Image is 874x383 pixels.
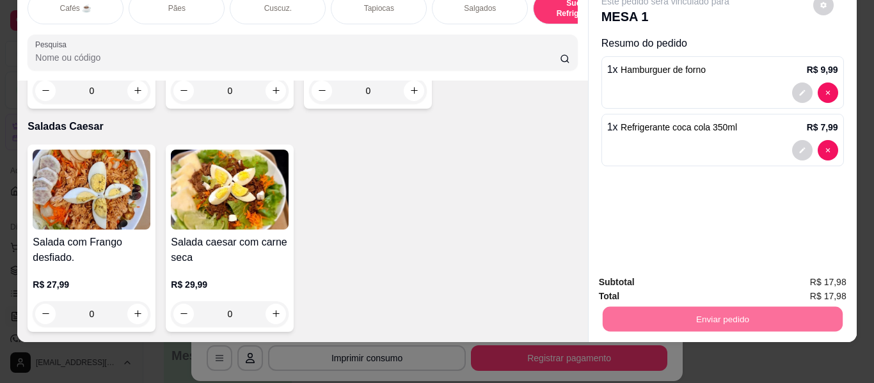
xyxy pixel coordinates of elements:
button: increase-product-quantity [266,81,286,101]
p: Cafés ☕ [60,3,91,13]
button: increase-product-quantity [127,81,148,101]
button: decrease-product-quantity [173,304,194,324]
strong: Total [599,291,619,301]
h4: Salada com Frango desfiado. [33,235,150,265]
input: Pesquisa [35,51,560,64]
p: Cuscuz. [264,3,292,13]
button: decrease-product-quantity [35,81,56,101]
p: R$ 29,99 [171,278,289,291]
h4: Salada caesar com carne seca [171,235,289,265]
button: decrease-product-quantity [35,304,56,324]
p: R$ 7,99 [807,121,838,134]
p: Pães [168,3,186,13]
button: decrease-product-quantity [312,81,332,101]
span: Hamburguer de forno [621,65,706,75]
button: decrease-product-quantity [818,140,838,160]
p: R$ 27,99 [33,278,150,291]
button: increase-product-quantity [404,81,424,101]
button: decrease-product-quantity [792,140,813,160]
p: 1 x [607,120,737,135]
p: MESA 1 [601,8,729,26]
span: Refrigerante coca cola 350ml [621,122,737,132]
p: R$ 9,99 [807,63,838,76]
p: Saladas Caesar [28,119,577,134]
img: product-image [171,150,289,230]
button: decrease-product-quantity [173,81,194,101]
p: 1 x [607,62,706,77]
img: product-image [33,150,150,230]
label: Pesquisa [35,39,71,50]
span: R$ 17,98 [810,289,846,303]
p: Resumo do pedido [601,36,844,51]
button: decrease-product-quantity [818,82,838,103]
button: increase-product-quantity [127,304,148,324]
button: decrease-product-quantity [792,82,813,103]
button: Enviar pedido [602,307,842,332]
p: Tapiocas [364,3,394,13]
p: Salgados [464,3,496,13]
button: increase-product-quantity [266,304,286,324]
